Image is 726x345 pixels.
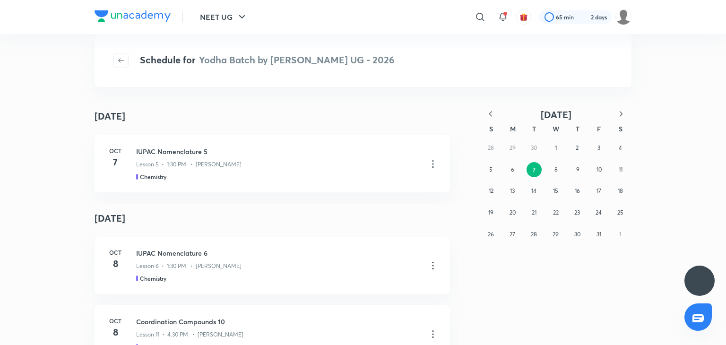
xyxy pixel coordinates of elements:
button: October 22, 2025 [548,205,563,220]
img: Company Logo [95,10,171,22]
button: October 2, 2025 [570,140,585,155]
abbr: October 8, 2025 [554,166,558,173]
button: avatar [516,9,531,25]
h6: Oct [106,248,125,257]
abbr: October 19, 2025 [488,209,493,216]
img: Tanya Kumari [615,9,631,25]
button: October 25, 2025 [613,205,628,220]
button: October 17, 2025 [591,183,606,198]
abbr: October 14, 2025 [531,187,536,194]
abbr: October 7, 2025 [533,166,536,173]
a: Oct7IUPAC Nomenclature 5Lesson 5 • 1:30 PM • [PERSON_NAME]Chemistry [95,135,450,192]
button: October 10, 2025 [592,162,607,177]
button: October 4, 2025 [613,140,628,155]
button: October 31, 2025 [591,227,606,242]
button: NEET UG [194,8,253,26]
abbr: October 11, 2025 [619,166,622,173]
span: Yodha Batch by [PERSON_NAME] UG - 2026 [199,53,395,66]
img: avatar [519,13,528,21]
abbr: October 21, 2025 [532,209,536,216]
h5: Chemistry [140,172,166,181]
button: October 27, 2025 [505,227,520,242]
button: October 8, 2025 [548,162,563,177]
h3: IUPAC Nomenclature 6 [136,248,420,258]
button: October 30, 2025 [570,227,585,242]
abbr: October 2, 2025 [576,144,579,151]
abbr: Wednesday [553,124,559,133]
abbr: Thursday [576,124,579,133]
h6: Oct [106,147,125,155]
button: October 5, 2025 [484,162,499,177]
abbr: October 1, 2025 [555,144,557,151]
button: October 13, 2025 [505,183,520,198]
img: ttu [694,275,705,286]
abbr: October 4, 2025 [619,144,622,151]
h3: IUPAC Nomenclature 5 [136,147,420,156]
button: October 26, 2025 [484,227,499,242]
abbr: October 16, 2025 [575,187,580,194]
h4: Schedule for [140,53,395,68]
abbr: October 5, 2025 [489,166,493,173]
p: Lesson 5 • 1:30 PM • [PERSON_NAME] [136,160,242,169]
abbr: October 23, 2025 [574,209,580,216]
abbr: October 6, 2025 [511,166,514,173]
button: October 18, 2025 [613,183,628,198]
h4: [DATE] [95,109,125,123]
button: October 28, 2025 [527,227,542,242]
abbr: October 29, 2025 [553,231,559,238]
h4: 7 [106,155,125,169]
abbr: October 15, 2025 [553,187,558,194]
abbr: October 3, 2025 [597,144,600,151]
abbr: Sunday [489,124,493,133]
abbr: Tuesday [532,124,536,133]
h5: Chemistry [140,274,166,283]
abbr: October 24, 2025 [596,209,602,216]
button: October 14, 2025 [527,183,542,198]
button: October 15, 2025 [548,183,563,198]
button: October 19, 2025 [484,205,499,220]
button: October 20, 2025 [505,205,520,220]
abbr: October 17, 2025 [596,187,601,194]
abbr: Friday [597,124,601,133]
abbr: October 30, 2025 [574,231,580,238]
abbr: October 13, 2025 [510,187,515,194]
abbr: October 31, 2025 [596,231,601,238]
abbr: Monday [510,124,516,133]
abbr: October 10, 2025 [596,166,602,173]
span: [DATE] [541,108,571,121]
button: October 3, 2025 [591,140,606,155]
button: [DATE] [501,109,611,121]
a: Company Logo [95,10,171,24]
button: October 11, 2025 [613,162,628,177]
button: October 1, 2025 [548,140,563,155]
button: October 16, 2025 [570,183,585,198]
a: Oct8IUPAC Nomenclature 6Lesson 6 • 1:30 PM • [PERSON_NAME]Chemistry [95,237,450,294]
h4: 8 [106,257,125,271]
abbr: October 25, 2025 [617,209,623,216]
button: October 12, 2025 [484,183,499,198]
h4: [DATE] [95,204,450,233]
abbr: October 12, 2025 [489,187,493,194]
abbr: October 20, 2025 [510,209,516,216]
p: Lesson 6 • 1:30 PM • [PERSON_NAME] [136,262,242,270]
abbr: October 18, 2025 [618,187,623,194]
button: October 29, 2025 [548,227,563,242]
p: Lesson 11 • 4:30 PM • [PERSON_NAME] [136,330,243,339]
button: October 7, 2025 [527,162,542,177]
img: streak [579,12,589,22]
abbr: October 26, 2025 [488,231,494,238]
abbr: October 27, 2025 [510,231,515,238]
h6: Oct [106,317,125,325]
button: October 9, 2025 [570,162,585,177]
button: October 24, 2025 [591,205,606,220]
button: October 6, 2025 [505,162,520,177]
abbr: October 28, 2025 [531,231,537,238]
button: October 21, 2025 [527,205,542,220]
button: October 23, 2025 [570,205,585,220]
abbr: October 9, 2025 [576,166,579,173]
h3: Coordination Compounds 10 [136,317,420,327]
h4: 8 [106,325,125,339]
abbr: October 22, 2025 [553,209,559,216]
abbr: Saturday [619,124,622,133]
